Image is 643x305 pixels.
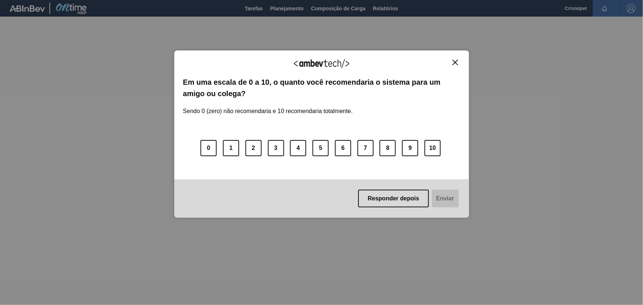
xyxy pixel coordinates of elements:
button: Close [450,59,460,66]
button: 9 [402,140,418,156]
button: 5 [312,140,329,156]
button: Responder depois [358,190,429,207]
img: Close [452,60,458,65]
button: 0 [200,140,217,156]
button: 7 [357,140,374,156]
button: 4 [290,140,306,156]
img: Logo Ambevtech [294,59,349,68]
button: 6 [335,140,351,156]
label: Em uma escala de 0 a 10, o quanto você recomendaria o sistema para um amigo ou colega? [183,77,460,99]
button: 10 [424,140,441,156]
button: 8 [380,140,396,156]
button: 2 [245,140,262,156]
button: 1 [223,140,239,156]
label: Sendo 0 (zero) não recomendaria e 10 recomendaria totalmente. [183,99,353,115]
button: 3 [268,140,284,156]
